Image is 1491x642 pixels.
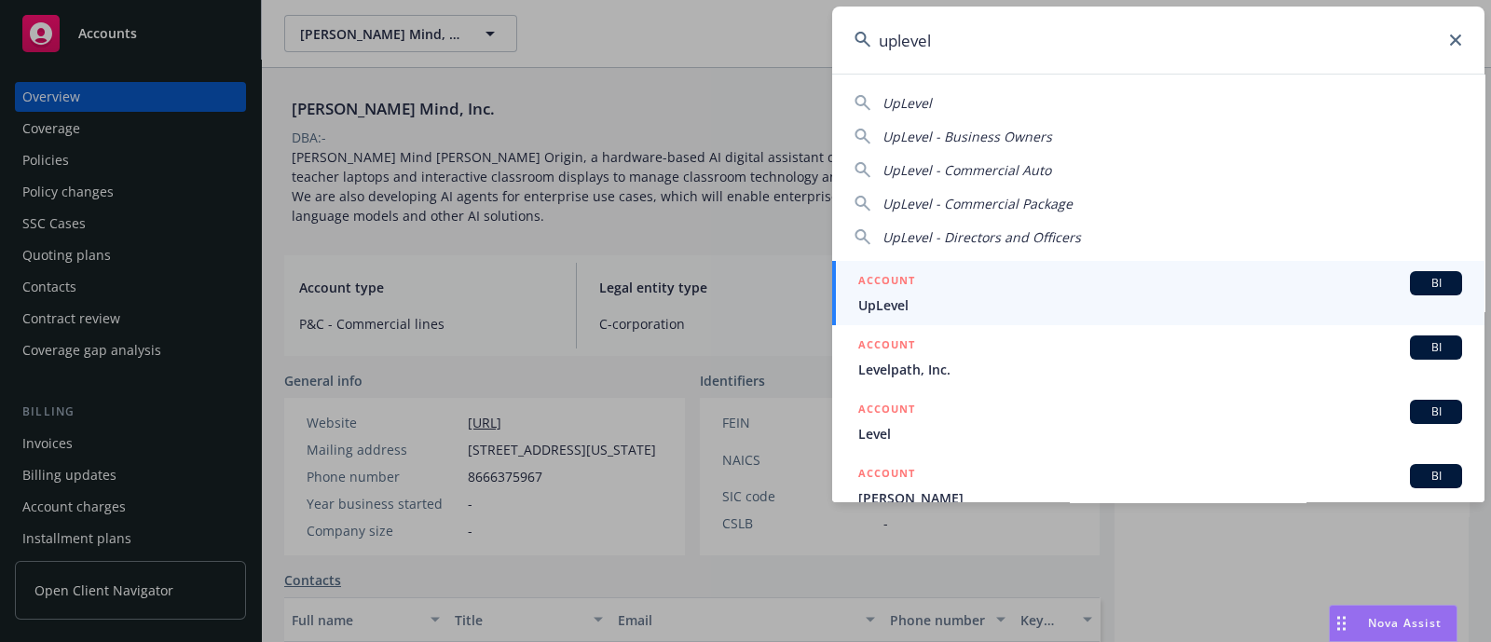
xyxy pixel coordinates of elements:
h5: ACCOUNT [858,400,915,422]
span: Level [858,424,1462,444]
input: Search... [832,7,1484,74]
a: ACCOUNTBILevelpath, Inc. [832,325,1484,389]
span: [PERSON_NAME] [858,488,1462,508]
h5: ACCOUNT [858,335,915,358]
span: UpLevel - Commercial Package [882,195,1073,212]
a: ACCOUNTBIUpLevel [832,261,1484,325]
a: ACCOUNTBILevel [832,389,1484,454]
span: UpLevel - Business Owners [882,128,1052,145]
span: BI [1417,403,1455,420]
span: BI [1417,468,1455,485]
span: UpLevel [858,295,1462,315]
span: Levelpath, Inc. [858,360,1462,379]
h5: ACCOUNT [858,271,915,294]
span: UpLevel - Directors and Officers [882,228,1081,246]
div: Drag to move [1330,606,1353,641]
button: Nova Assist [1329,605,1457,642]
span: UpLevel - Commercial Auto [882,161,1051,179]
span: Nova Assist [1368,615,1442,631]
span: UpLevel [882,94,932,112]
span: BI [1417,339,1455,356]
h5: ACCOUNT [858,464,915,486]
a: ACCOUNTBI[PERSON_NAME] [832,454,1484,518]
span: BI [1417,275,1455,292]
